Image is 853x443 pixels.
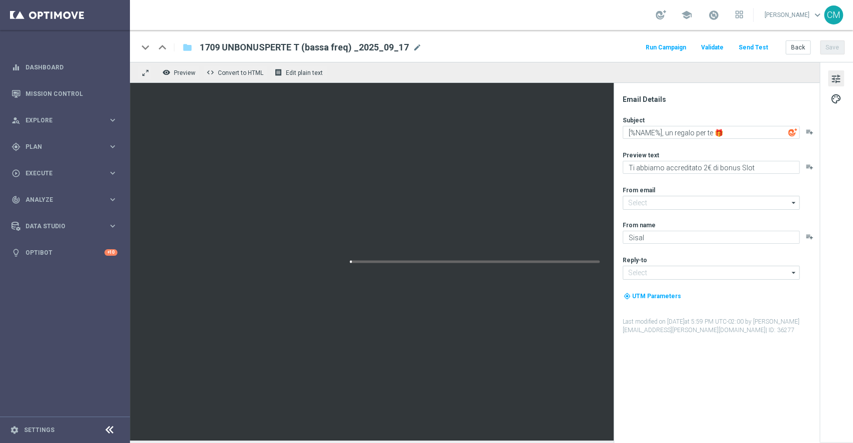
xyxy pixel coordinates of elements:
div: Dashboard [11,54,117,80]
i: keyboard_arrow_right [108,168,117,178]
i: remove_red_eye [162,68,170,76]
i: person_search [11,116,20,125]
i: keyboard_arrow_right [108,115,117,125]
span: Convert to HTML [218,69,263,76]
i: equalizer [11,63,20,72]
span: code [206,68,214,76]
span: Edit plain text [286,69,323,76]
span: Validate [701,44,724,51]
button: Run Campaign [644,41,688,54]
div: Plan [11,142,108,151]
div: CM [824,5,843,24]
button: playlist_add [806,163,814,171]
span: UTM Parameters [632,293,681,300]
span: school [681,9,692,20]
span: keyboard_arrow_down [812,9,823,20]
i: settings [10,426,19,435]
button: Send Test [737,41,770,54]
button: play_circle_outline Execute keyboard_arrow_right [11,169,118,177]
span: Execute [25,170,108,176]
button: track_changes Analyze keyboard_arrow_right [11,196,118,204]
a: Dashboard [25,54,117,80]
i: track_changes [11,195,20,204]
a: Mission Control [25,80,117,107]
button: Mission Control [11,90,118,98]
span: Data Studio [25,223,108,229]
button: person_search Explore keyboard_arrow_right [11,116,118,124]
div: Mission Control [11,80,117,107]
i: arrow_drop_down [789,196,799,209]
i: my_location [624,293,631,300]
i: receipt [274,68,282,76]
label: Subject [623,116,645,124]
i: play_circle_outline [11,169,20,178]
div: Data Studio [11,222,108,231]
button: tune [828,70,844,86]
button: equalizer Dashboard [11,63,118,71]
button: Validate [700,41,725,54]
div: Optibot [11,239,117,266]
span: Plan [25,144,108,150]
button: playlist_add [806,233,814,241]
label: Preview text [623,151,659,159]
button: my_location UTM Parameters [623,291,682,302]
span: Preview [174,69,195,76]
img: optiGenie.svg [788,128,797,137]
div: Explore [11,116,108,125]
span: | ID: 36277 [766,327,795,334]
i: folder [182,41,192,53]
button: palette [828,90,844,106]
button: Save [820,40,845,54]
label: Last modified on [DATE] at 5:59 PM UTC-02:00 by [PERSON_NAME][EMAIL_ADDRESS][PERSON_NAME][DOMAIN_... [623,318,819,335]
i: gps_fixed [11,142,20,151]
div: Execute [11,169,108,178]
i: keyboard_arrow_right [108,142,117,151]
label: From email [623,186,655,194]
label: Reply-to [623,256,647,264]
input: Select [623,266,800,280]
i: keyboard_arrow_right [108,195,117,204]
span: Analyze [25,197,108,203]
button: receipt Edit plain text [272,66,327,79]
button: playlist_add [806,128,814,136]
div: Email Details [623,95,819,104]
span: 1709 UNBONUSPERTE T (bassa freq) _2025_09_17 [200,41,409,53]
button: gps_fixed Plan keyboard_arrow_right [11,143,118,151]
button: Data Studio keyboard_arrow_right [11,222,118,230]
button: Back [786,40,811,54]
span: mode_edit [413,43,422,52]
button: lightbulb Optibot +10 [11,249,118,257]
button: remove_red_eye Preview [160,66,200,79]
button: folder [181,39,193,55]
i: arrow_drop_down [789,266,799,279]
button: code Convert to HTML [204,66,268,79]
a: Settings [24,427,54,433]
a: Optibot [25,239,104,266]
span: palette [831,92,842,105]
span: tune [831,72,842,85]
i: keyboard_arrow_right [108,221,117,231]
div: +10 [104,249,117,256]
i: lightbulb [11,248,20,257]
a: [PERSON_NAME]keyboard_arrow_down [764,7,824,22]
input: Select [623,196,800,210]
label: From name [623,221,656,229]
div: Analyze [11,195,108,204]
span: Explore [25,117,108,123]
